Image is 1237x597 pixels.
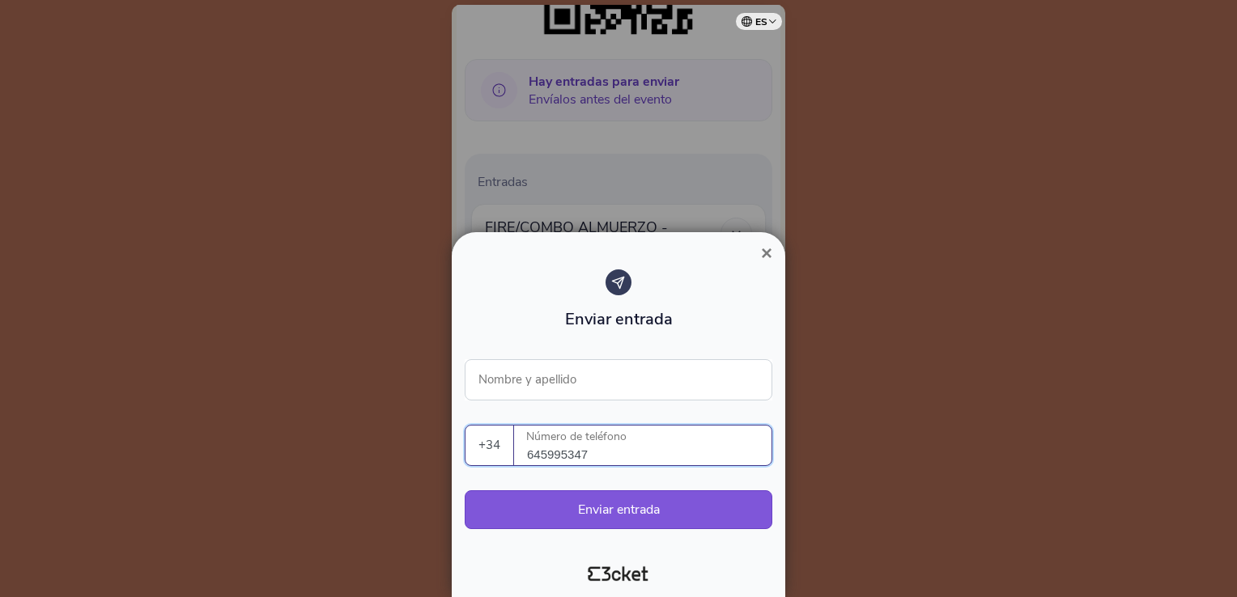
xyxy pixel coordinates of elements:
label: Número de teléfono [514,426,773,448]
button: Enviar entrada [465,490,772,529]
input: Número de teléfono [527,426,772,465]
label: Nombre y apellido [465,359,590,400]
input: Nombre y apellido [465,359,772,400]
span: × [761,242,772,264]
span: Enviar entrada [565,308,673,330]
